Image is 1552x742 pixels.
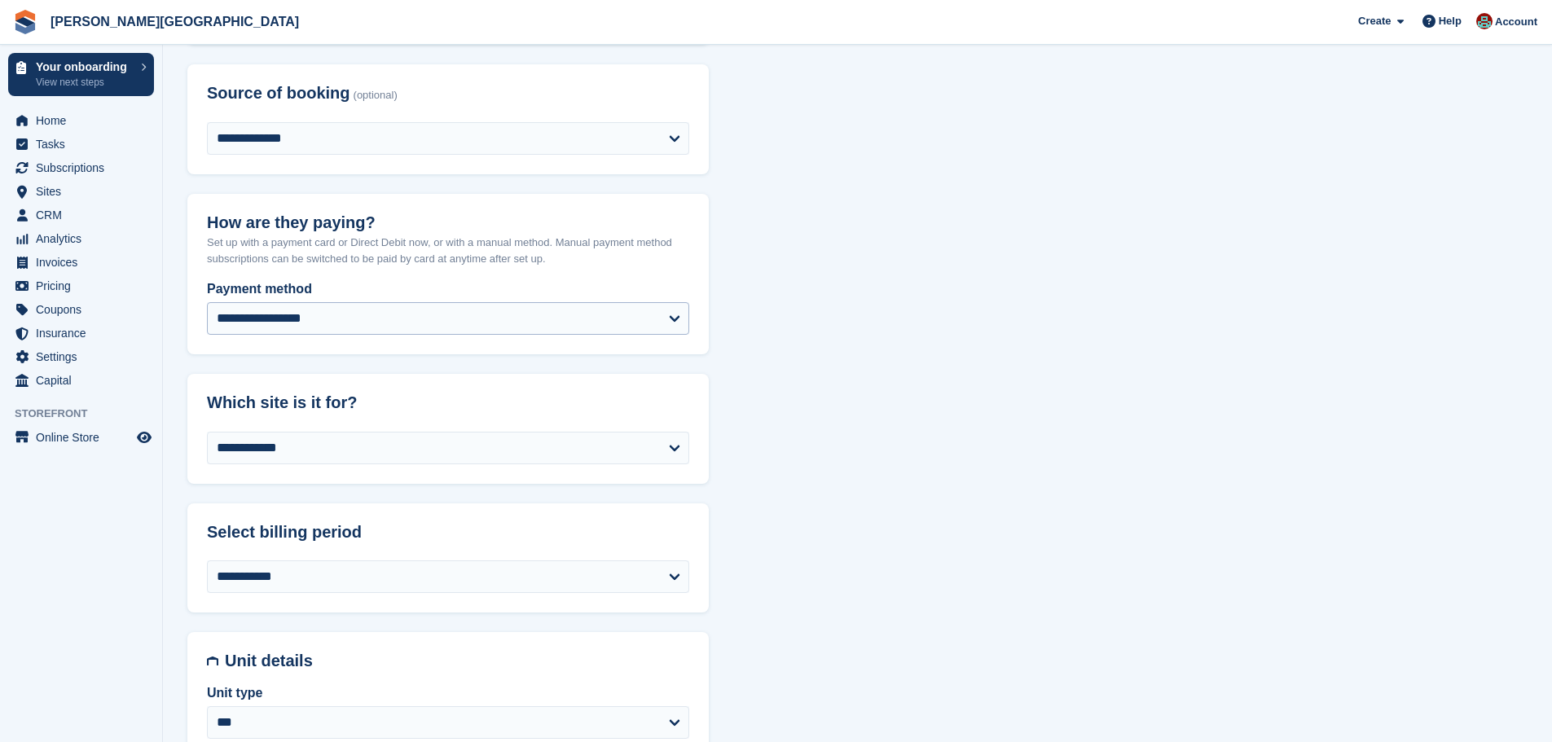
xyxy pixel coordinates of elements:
[8,322,154,345] a: menu
[354,90,398,102] span: (optional)
[8,274,154,297] a: menu
[36,180,134,203] span: Sites
[36,204,134,226] span: CRM
[207,279,689,299] label: Payment method
[8,204,154,226] a: menu
[36,322,134,345] span: Insurance
[36,156,134,179] span: Subscriptions
[36,369,134,392] span: Capital
[36,251,134,274] span: Invoices
[8,345,154,368] a: menu
[36,426,134,449] span: Online Store
[134,428,154,447] a: Preview store
[225,652,689,670] h2: Unit details
[1495,14,1537,30] span: Account
[8,369,154,392] a: menu
[207,652,218,670] img: unit-details-icon-595b0c5c156355b767ba7b61e002efae458ec76ed5ec05730b8e856ff9ea34a9.svg
[8,426,154,449] a: menu
[8,133,154,156] a: menu
[36,61,133,72] p: Your onboarding
[13,10,37,34] img: stora-icon-8386f47178a22dfd0bd8f6a31ec36ba5ce8667c1dd55bd0f319d3a0aa187defe.svg
[44,8,306,35] a: [PERSON_NAME][GEOGRAPHIC_DATA]
[1439,13,1462,29] span: Help
[15,406,162,422] span: Storefront
[207,523,689,542] h2: Select billing period
[207,683,689,703] label: Unit type
[8,109,154,132] a: menu
[8,251,154,274] a: menu
[8,53,154,96] a: Your onboarding View next steps
[36,75,133,90] p: View next steps
[8,227,154,250] a: menu
[207,213,689,232] h2: How are they paying?
[36,109,134,132] span: Home
[36,133,134,156] span: Tasks
[1358,13,1391,29] span: Create
[207,235,689,266] p: Set up with a payment card or Direct Debit now, or with a manual method. Manual payment method su...
[1476,13,1493,29] img: Will Dougan
[36,298,134,321] span: Coupons
[36,345,134,368] span: Settings
[207,84,350,103] span: Source of booking
[207,393,689,412] h2: Which site is it for?
[36,274,134,297] span: Pricing
[8,298,154,321] a: menu
[36,227,134,250] span: Analytics
[8,180,154,203] a: menu
[8,156,154,179] a: menu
